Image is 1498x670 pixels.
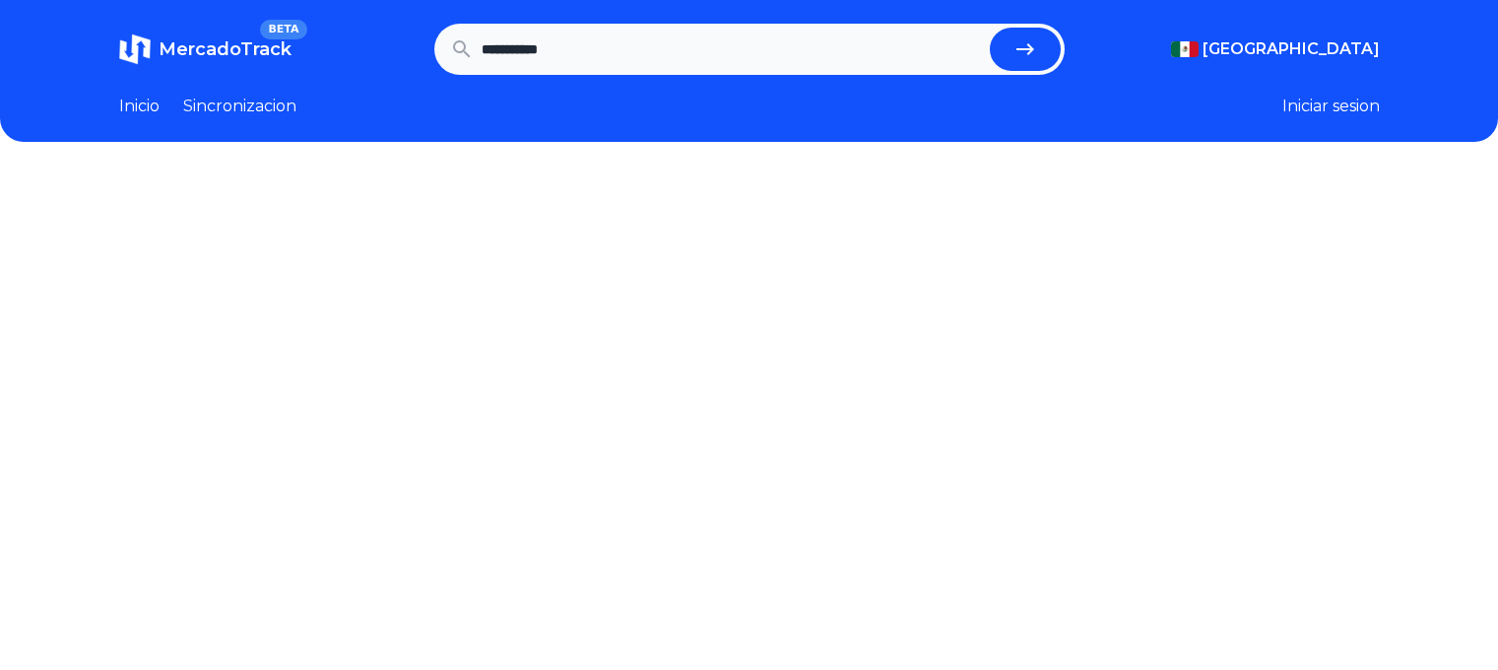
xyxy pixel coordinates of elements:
[183,95,296,118] a: Sincronizacion
[260,20,306,39] span: BETA
[159,38,292,60] span: MercadoTrack
[1203,37,1380,61] span: [GEOGRAPHIC_DATA]
[1282,95,1380,118] button: Iniciar sesion
[119,95,160,118] a: Inicio
[119,33,292,65] a: MercadoTrackBETA
[1171,37,1380,61] button: [GEOGRAPHIC_DATA]
[119,33,151,65] img: MercadoTrack
[1171,41,1199,57] img: Mexico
